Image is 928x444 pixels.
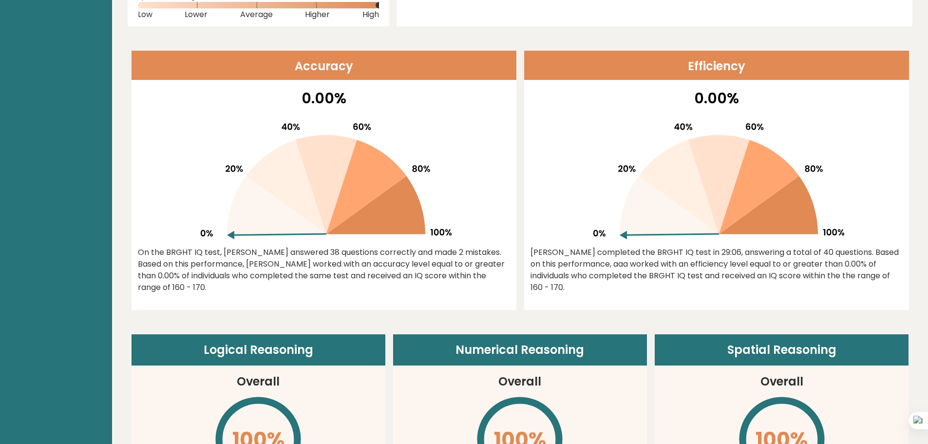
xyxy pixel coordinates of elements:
[498,373,541,390] h3: Overall
[530,87,903,109] p: 0.00%
[138,87,510,109] p: 0.00%
[185,13,208,17] span: Lower
[240,13,273,17] span: Average
[237,373,280,390] h3: Overall
[760,373,803,390] h3: Overall
[132,334,385,366] header: Logical Reasoning
[362,13,379,17] span: High
[393,334,647,366] header: Numerical Reasoning
[305,13,330,17] span: Higher
[138,13,152,17] span: Low
[655,334,909,366] header: Spatial Reasoning
[524,51,909,80] header: Efficiency
[132,51,516,80] header: Accuracy
[530,247,903,293] div: [PERSON_NAME] completed the BRGHT IQ test in 29:06, answering a total of 40 questions. Based on t...
[138,247,510,293] div: On the BRGHT IQ test, [PERSON_NAME] answered 38 questions correctly and made 2 mistakes. Based on...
